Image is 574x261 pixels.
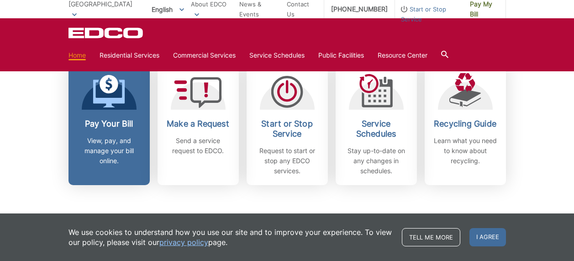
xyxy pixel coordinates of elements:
a: Residential Services [100,50,159,60]
p: We use cookies to understand how you use our site and to improve your experience. To view our pol... [68,227,393,247]
a: Service Schedules [249,50,305,60]
a: Make a Request Send a service request to EDCO. [158,64,239,185]
h2: Pay Your Bill [75,119,143,129]
p: Request to start or stop any EDCO services. [253,146,321,176]
a: EDCD logo. Return to the homepage. [68,27,144,38]
a: Public Facilities [318,50,364,60]
a: Resource Center [378,50,427,60]
a: privacy policy [159,237,208,247]
h2: Start or Stop Service [253,119,321,139]
span: English [145,2,191,17]
a: Pay Your Bill View, pay, and manage your bill online. [68,64,150,185]
p: Send a service request to EDCO. [164,136,232,156]
p: Stay up-to-date on any changes in schedules. [342,146,410,176]
h2: Service Schedules [342,119,410,139]
a: Service Schedules Stay up-to-date on any changes in schedules. [336,64,417,185]
a: Home [68,50,86,60]
a: Tell me more [402,228,460,246]
a: Commercial Services [173,50,236,60]
p: View, pay, and manage your bill online. [75,136,143,166]
h2: Make a Request [164,119,232,129]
